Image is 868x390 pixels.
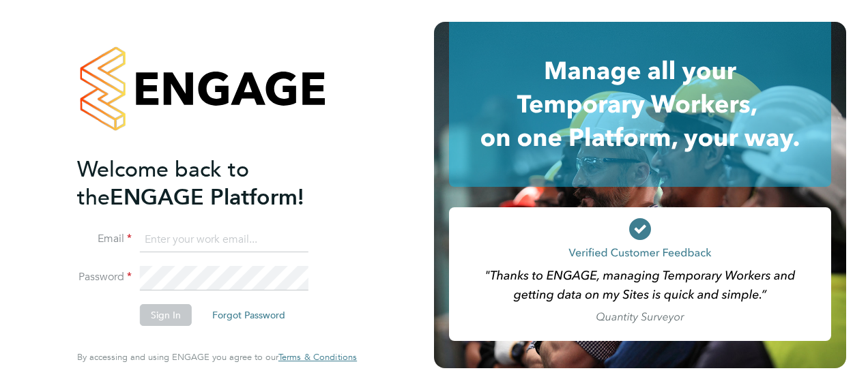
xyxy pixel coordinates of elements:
span: Welcome back to the [77,156,249,211]
a: Terms & Conditions [278,352,357,363]
input: Enter your work email... [140,228,308,252]
button: Forgot Password [201,304,296,326]
span: Terms & Conditions [278,351,357,363]
h2: ENGAGE Platform! [77,155,343,211]
span: By accessing and using ENGAGE you agree to our [77,351,357,363]
label: Email [77,232,132,246]
button: Sign In [140,304,192,326]
label: Password [77,270,132,284]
